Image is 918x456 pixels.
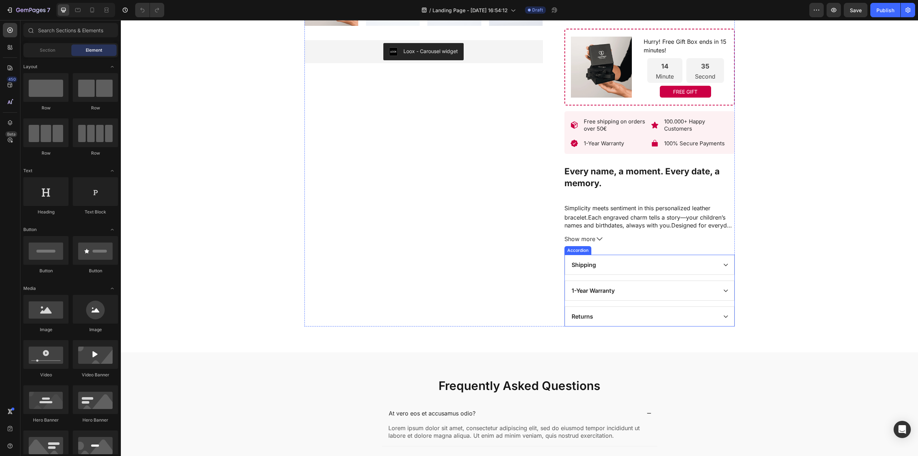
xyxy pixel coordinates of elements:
p: Minute [535,53,553,60]
p: FREE GIFT [542,69,587,75]
div: Row [73,150,118,156]
div: Video [23,372,68,378]
p: 1-Year Warranty [463,120,526,127]
p: 100.000+ Happy Customers [543,98,607,112]
button: 7 [3,3,53,17]
span: Button [23,226,37,233]
span: Draft [532,7,543,13]
span: Show more [444,215,474,222]
div: Domain: [DOMAIN_NAME] [19,19,79,24]
div: 450 [7,76,17,82]
img: tab_keywords_by_traffic_grey.svg [71,42,77,47]
div: Row [23,105,68,111]
p: Simplicity meets sentiment in this personalized leather bracelet. Each engraved charm tells a sto... [444,184,612,225]
input: Search Sections & Elements [23,23,118,37]
div: Accordion [445,227,469,234]
div: Domain Overview [27,42,64,47]
div: Hero Banner [23,417,68,423]
img: Alt Image [450,17,511,77]
span: Toggle open [107,224,118,235]
div: Heading [23,209,68,215]
div: Undo/Redo [135,3,164,17]
p: Lorem ipsum dolor sit amet, consectetur adipiscing elit, sed do eiusmod tempor incididunt ut labo... [268,404,530,419]
div: Publish [876,6,894,14]
h2: Every name, a moment. Every date, a memory. [444,146,599,169]
p: At vero eos et accusamus odio? [268,390,355,397]
div: v 4.0.25 [20,11,35,17]
iframe: Design area [121,20,918,456]
div: Row [73,105,118,111]
p: 100% Secure Payments [543,120,607,127]
span: Toggle open [107,283,118,294]
span: Element [86,47,102,53]
div: Button [23,268,68,274]
button: Loox - Carousel widget [262,23,343,40]
img: website_grey.svg [11,19,17,24]
span: / [429,6,431,14]
span: Media [23,285,36,292]
img: logo_orange.svg [11,11,17,17]
span: Text [23,168,32,174]
div: 14 [535,41,553,52]
img: loox.png [268,27,277,36]
span: Landing Page - [DATE] 16:54:12 [432,6,508,14]
div: 35 [574,41,595,52]
div: Open Intercom Messenger [894,421,911,438]
img: tab_domain_overview_orange.svg [19,42,25,47]
span: Save [850,7,862,13]
button: Publish [870,3,900,17]
p: Free shipping on orders over 50€ [463,98,526,112]
div: Video Banner [73,372,118,378]
div: Button [73,268,118,274]
div: Row [23,150,68,156]
span: Layout [23,64,37,70]
span: Toggle open [107,165,118,177]
div: Beta [5,131,17,137]
p: Hurry! Free Gift Box ends in 15 minutes! [523,17,607,34]
p: 1-Year Warranty [451,266,494,275]
span: Section [40,47,55,53]
div: Image [73,326,118,333]
h2: Frequently Asked Questions [261,357,537,374]
div: Keywords by Traffic [79,42,121,47]
span: Toggle open [107,61,118,72]
button: Show more [444,215,614,222]
div: Image [23,326,68,333]
div: Text Block [73,209,118,215]
button: Save [844,3,867,17]
p: Returns [451,292,472,301]
div: Hero Banner [73,417,118,423]
p: Shipping [451,240,475,249]
div: Loox - Carousel widget [283,27,337,35]
p: 7 [47,6,50,14]
p: Second [574,53,595,60]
